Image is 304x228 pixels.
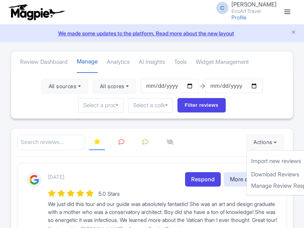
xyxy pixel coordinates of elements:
[246,135,284,150] button: Actions
[231,9,277,14] small: EcoArt Travel
[5,29,299,37] a: We made some updates to the platform. Read more about the new layout
[231,14,247,21] a: Profile
[48,200,277,224] div: We just did this tour and our guide was absolutely fantastic! She was an art and design graduate ...
[212,2,277,14] a: C [PERSON_NAME] EcoArt Travel
[7,4,66,21] img: logo-ab69f6fb50320c5b225c76a69d11143b.png
[41,79,88,94] button: All sources
[185,172,221,187] a: Respond
[177,98,226,112] input: Filter reviews
[224,172,277,187] button: More actions
[83,102,118,109] input: Select a product
[17,135,85,150] input: Search reviews...
[27,172,42,187] img: Google Logo
[291,28,296,37] button: Close announcement
[107,52,130,73] a: Analytics
[20,52,68,73] a: Review Dashboard
[133,102,168,109] input: Select a collection
[231,1,277,8] span: [PERSON_NAME]
[216,2,228,14] span: C
[98,190,120,197] span: 5.0 Stars
[48,173,64,181] p: [DATE]
[174,52,187,73] a: Tools
[93,79,136,94] button: All scores
[139,52,165,73] a: AI Insights
[196,52,249,73] a: Widget Management
[77,51,98,73] a: Manage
